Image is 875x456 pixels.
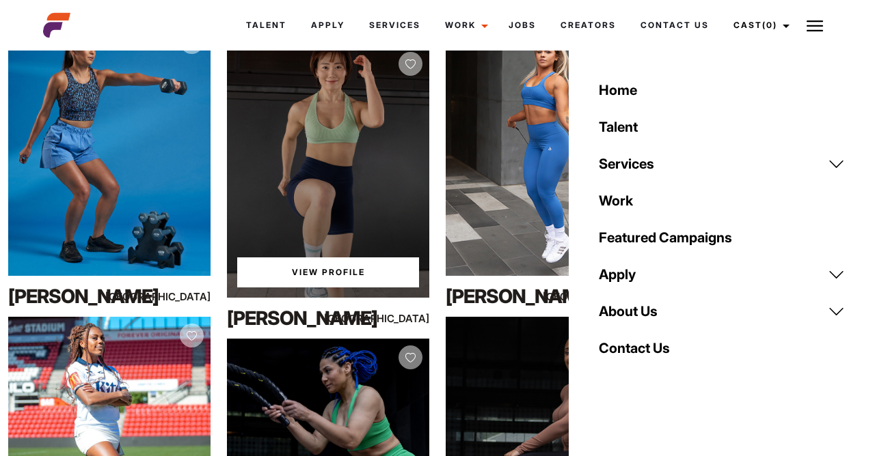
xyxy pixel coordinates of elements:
[357,7,433,44] a: Services
[721,7,798,44] a: Cast(0)
[299,7,357,44] a: Apply
[496,7,548,44] a: Jobs
[368,310,429,327] div: [GEOGRAPHIC_DATA]
[807,18,823,34] img: Burger icon
[150,288,211,305] div: [GEOGRAPHIC_DATA]
[628,7,721,44] a: Contact Us
[591,109,853,145] a: Talent
[237,257,419,287] a: View Rosie K'sProfile
[446,283,567,310] div: [PERSON_NAME]
[591,293,853,330] a: About Us
[43,12,70,39] img: cropped-aefm-brand-fav-22-square.png
[227,304,349,332] div: [PERSON_NAME]
[234,7,299,44] a: Talent
[591,145,853,182] a: Services
[591,330,853,367] a: Contact Us
[548,7,628,44] a: Creators
[433,7,496,44] a: Work
[591,256,853,293] a: Apply
[8,283,130,310] div: [PERSON_NAME]
[591,219,853,256] a: Featured Campaigns
[591,182,853,219] a: Work
[591,72,853,109] a: Home
[762,20,777,30] span: (0)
